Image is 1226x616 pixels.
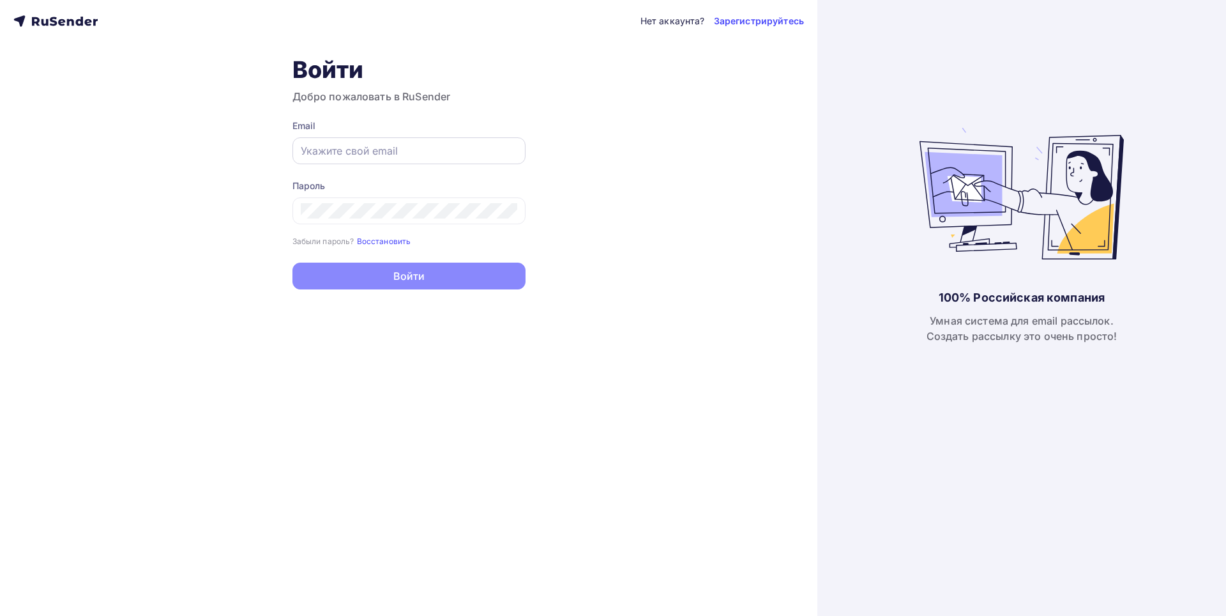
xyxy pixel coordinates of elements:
h1: Войти [292,56,526,84]
small: Забыли пароль? [292,236,354,246]
input: Укажите свой email [301,143,517,158]
h3: Добро пожаловать в RuSender [292,89,526,104]
a: Восстановить [357,235,411,246]
div: Нет аккаунта? [640,15,705,27]
button: Войти [292,263,526,289]
div: 100% Российская компания [939,290,1105,305]
div: Пароль [292,180,526,192]
div: Email [292,119,526,132]
div: Умная система для email рассылок. Создать рассылку это очень просто! [927,313,1117,344]
small: Восстановить [357,236,411,246]
a: Зарегистрируйтесь [714,15,804,27]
